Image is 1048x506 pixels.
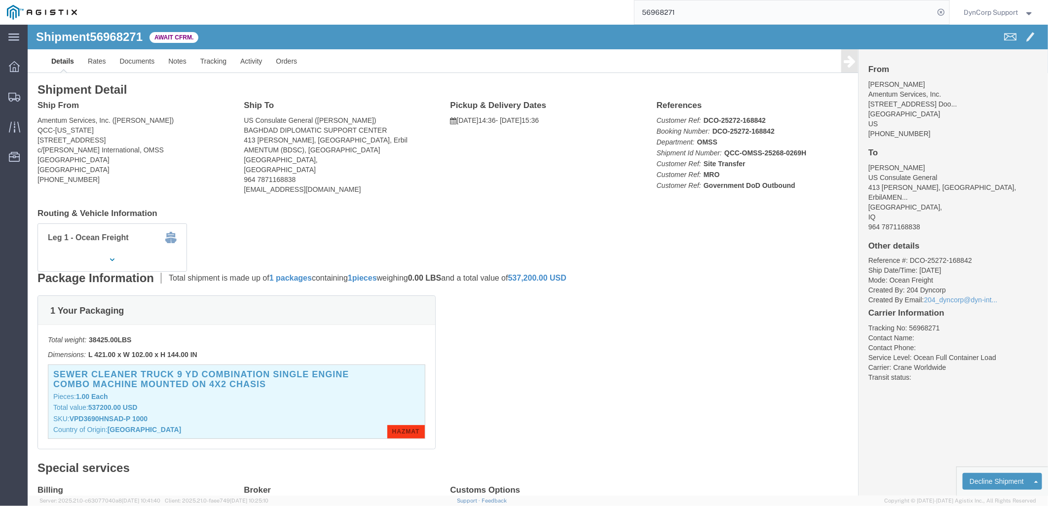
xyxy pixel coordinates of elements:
[122,498,160,504] span: [DATE] 10:41:40
[964,6,1035,18] button: DynCorp Support
[635,0,935,24] input: Search for shipment number, reference number
[482,498,507,504] a: Feedback
[230,498,268,504] span: [DATE] 10:25:10
[884,497,1036,505] span: Copyright © [DATE]-[DATE] Agistix Inc., All Rights Reserved
[964,7,1018,18] span: DynCorp Support
[39,498,160,504] span: Server: 2025.21.0-c63077040a8
[165,498,268,504] span: Client: 2025.21.0-faee749
[28,25,1048,496] iframe: FS Legacy Container
[7,5,77,20] img: logo
[457,498,482,504] a: Support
